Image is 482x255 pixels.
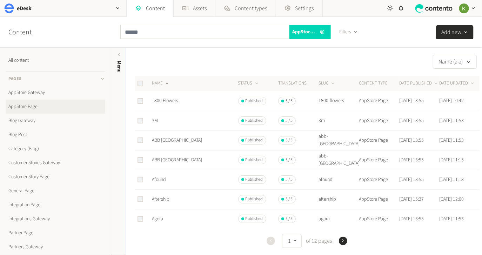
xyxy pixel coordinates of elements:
a: Blog Post [6,128,105,142]
a: 3M [152,117,158,124]
a: Integrations Gateway [6,212,105,226]
td: abb-[GEOGRAPHIC_DATA] [318,130,359,150]
time: [DATE] 11:53 [440,215,464,222]
span: Published [246,137,263,143]
span: Content types [235,4,267,13]
button: Name (a-z) [433,55,477,69]
td: AppStore Page [359,111,399,130]
span: AppStore Page [292,28,317,36]
a: Blog Gateway [6,114,105,128]
span: Published [246,176,263,183]
button: SLUG [319,80,336,87]
a: Agora [152,215,163,222]
button: Add new [436,25,474,39]
time: [DATE] 13:55 [399,97,424,104]
td: agora [318,209,359,229]
span: Filters [339,28,351,36]
span: Pages [8,76,22,82]
img: Keelin Terry [459,4,469,13]
a: All content [6,53,105,67]
td: 3m [318,111,359,130]
span: Published [246,118,263,124]
h2: eDesk [17,4,32,13]
span: 5 / 5 [286,137,293,143]
button: 1 [282,234,302,248]
a: 1800 Flowers [152,97,178,104]
span: Menu [115,61,123,73]
a: Aftership [152,196,169,203]
th: CONTENT TYPE [359,76,399,91]
a: AppStore Page [6,100,105,114]
span: 5 / 5 [286,118,293,124]
span: 5 / 5 [286,98,293,104]
a: AppStore Gateway [6,86,105,100]
time: [DATE] 11:53 [440,137,464,144]
span: 5 / 5 [286,216,293,222]
button: DATE UPDATED [440,80,475,87]
button: NAME [152,80,170,87]
button: Filters [334,25,363,39]
a: Customer Story Page [6,170,105,184]
td: AppStore Page [359,150,399,170]
a: Afound [152,176,166,183]
time: [DATE] 12:00 [440,196,464,203]
button: STATUS [238,80,260,87]
time: [DATE] 13:55 [399,137,424,144]
a: Partner Page [6,226,105,240]
a: Integration Page [6,198,105,212]
img: eDesk [4,4,14,13]
span: 5 / 5 [286,196,293,202]
span: 5 / 5 [286,176,293,183]
span: Settings [295,4,314,13]
span: Published [246,196,263,202]
td: aftership [318,189,359,209]
time: [DATE] 15:37 [399,196,424,203]
td: 1800-flowers [318,91,359,111]
a: Category (Blog) [6,142,105,156]
time: [DATE] 13:55 [399,215,424,222]
time: [DATE] 11:18 [440,176,464,183]
a: General Page [6,184,105,198]
td: afound [318,170,359,189]
time: [DATE] 13:55 [399,156,424,163]
time: [DATE] 10:42 [440,97,464,104]
time: [DATE] 13:55 [399,117,424,124]
a: Customer Stories Gateway [6,156,105,170]
span: of 12 pages [304,237,332,245]
td: AppStore Page [359,130,399,150]
th: Translations [278,76,318,91]
span: Published [246,216,263,222]
td: AppStore Page [359,189,399,209]
td: abb-[GEOGRAPHIC_DATA] [318,150,359,170]
time: [DATE] 11:15 [440,156,464,163]
time: [DATE] 13:55 [399,176,424,183]
button: DATE PUBLISHED [399,80,439,87]
a: ABB [GEOGRAPHIC_DATA] [152,137,202,144]
span: 5 / 5 [286,157,293,163]
time: [DATE] 11:53 [440,117,464,124]
td: AppStore Page [359,91,399,111]
a: ABB [GEOGRAPHIC_DATA] [152,156,202,163]
span: Published [246,157,263,163]
td: AppStore Page [359,170,399,189]
span: Published [246,98,263,104]
a: Partners Gateway [6,240,105,254]
td: AppStore Page [359,209,399,229]
h2: Content [8,27,48,38]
